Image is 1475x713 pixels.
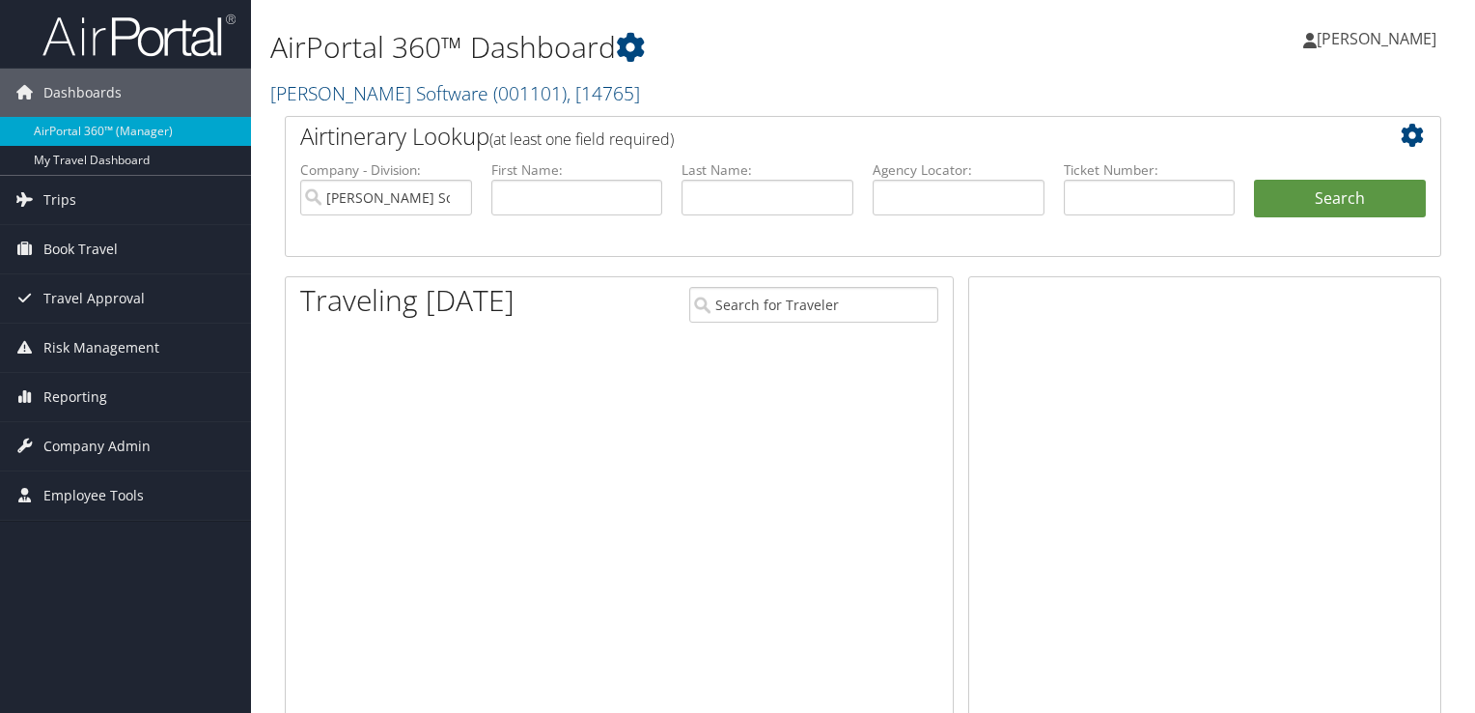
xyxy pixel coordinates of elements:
input: Search for Traveler [689,287,938,323]
span: Reporting [43,373,107,421]
span: Travel Approval [43,274,145,323]
h1: AirPortal 360™ Dashboard [270,27,1061,68]
h2: Airtinerary Lookup [300,120,1329,153]
label: Ticket Number: [1064,160,1236,180]
span: ( 001101 ) [493,80,567,106]
span: Book Travel [43,225,118,273]
span: Dashboards [43,69,122,117]
img: airportal-logo.png [42,13,236,58]
a: [PERSON_NAME] Software [270,80,640,106]
label: Company - Division: [300,160,472,180]
span: [PERSON_NAME] [1317,28,1436,49]
span: Trips [43,176,76,224]
span: Risk Management [43,324,159,372]
a: [PERSON_NAME] [1303,10,1456,68]
label: Agency Locator: [873,160,1044,180]
h1: Traveling [DATE] [300,280,515,321]
span: Employee Tools [43,471,144,520]
button: Search [1254,180,1426,218]
label: First Name: [491,160,663,180]
span: Company Admin [43,422,151,471]
span: (at least one field required) [489,128,674,150]
span: , [ 14765 ] [567,80,640,106]
label: Last Name: [682,160,853,180]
